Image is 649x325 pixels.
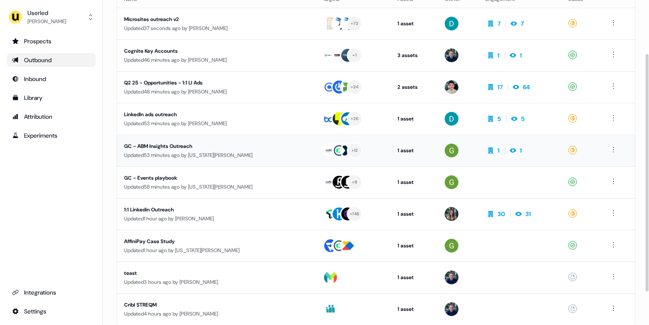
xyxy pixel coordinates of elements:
div: GC - ABM Insights Outreach [124,142,286,150]
div: 30 [497,210,505,218]
div: teast [124,269,286,277]
div: 7 [521,19,524,28]
div: + 148 [350,210,359,218]
div: 1:1 Linkedin Outreach [124,205,286,214]
div: + 12 [352,147,358,154]
div: [PERSON_NAME] [27,17,66,26]
div: 1 asset [397,114,431,123]
div: Updated 53 minutes ago by [PERSON_NAME] [124,119,309,128]
div: Experiments [12,131,91,140]
div: 1 [497,146,500,155]
div: Outbound [12,56,91,64]
div: Settings [12,307,91,316]
div: Userled [27,9,66,17]
img: Georgia [445,239,458,253]
div: + 1 [352,51,357,59]
button: Userled[PERSON_NAME] [7,7,96,27]
div: + 9 [352,178,358,186]
a: Go to Inbound [7,72,96,86]
a: Go to prospects [7,34,96,48]
img: James [445,302,458,316]
div: 1 asset [397,19,431,28]
div: 17 [497,83,503,91]
img: Vincent [445,80,458,94]
div: GC - Events playbook [124,174,286,182]
div: Inbound [12,75,91,83]
div: 64 [523,83,530,91]
div: Cribl STREQM [124,301,286,309]
div: Updated 53 minutes ago by [US_STATE][PERSON_NAME] [124,151,309,159]
div: Updated 1 hour ago by [US_STATE][PERSON_NAME] [124,246,309,255]
a: Go to integrations [7,304,96,318]
div: AffiniPay Case Study [124,237,286,246]
div: Integrations [12,288,91,297]
div: + 73 [351,20,358,27]
div: 1 [520,51,522,60]
img: James [445,48,458,62]
div: Updated 1 hour ago by [PERSON_NAME] [124,214,309,223]
div: Updated 58 minutes ago by [US_STATE][PERSON_NAME] [124,183,309,191]
a: Go to templates [7,91,96,105]
div: LinkedIn ads outreach [124,110,286,119]
a: Go to experiments [7,129,96,142]
img: Georgia [445,175,458,189]
div: Library [12,93,91,102]
div: Attribution [12,112,91,121]
div: 31 [525,210,531,218]
div: 1 [497,51,500,60]
div: 7 [497,19,500,28]
div: 1 asset [397,305,431,313]
div: Updated 48 minutes ago by [PERSON_NAME] [124,87,309,96]
div: 1 [520,146,522,155]
div: 5 [497,114,501,123]
div: + 24 [351,83,358,91]
img: Georgia [445,144,458,157]
div: 1 asset [397,241,431,250]
div: 1 asset [397,178,431,187]
div: Updated 37 seconds ago by [PERSON_NAME] [124,24,309,33]
div: Updated 46 minutes ago by [PERSON_NAME] [124,56,309,64]
div: Cognite Key Accounts [124,47,286,55]
a: Go to outbound experience [7,53,96,67]
div: 3 assets [397,51,431,60]
div: Microsites outreach v2 [124,15,286,24]
a: Go to integrations [7,286,96,299]
div: Q2 25 - Opportunities - 1:1 LI Ads [124,78,286,87]
div: Updated 4 hours ago by [PERSON_NAME] [124,310,309,318]
div: 5 [521,114,525,123]
img: David [445,17,458,30]
div: 1 asset [397,146,431,155]
div: 2 assets [397,83,431,91]
img: David [445,112,458,126]
div: + 26 [351,115,358,123]
div: Prospects [12,37,91,45]
img: Charlotte [445,207,458,221]
div: 1 asset [397,273,431,282]
div: Updated 3 hours ago by [PERSON_NAME] [124,278,309,286]
img: James [445,271,458,284]
a: Go to attribution [7,110,96,123]
div: 1 asset [397,210,431,218]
